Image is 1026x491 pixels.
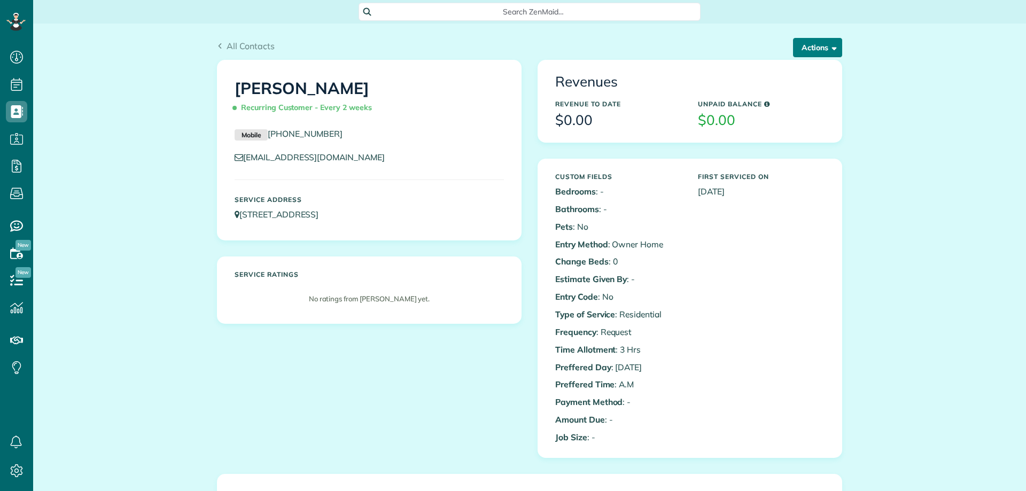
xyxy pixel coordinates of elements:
h5: First Serviced On [698,173,825,180]
h3: $0.00 [555,113,682,128]
h3: Revenues [555,74,825,90]
b: Estimate Given By [555,274,627,284]
span: New [15,267,31,278]
h5: Revenue to Date [555,100,682,107]
h5: Unpaid Balance [698,100,825,107]
span: New [15,240,31,251]
span: All Contacts [227,41,275,51]
p: : No [555,291,682,303]
p: : [DATE] [555,361,682,373]
p: : - [555,273,682,285]
h5: Service Address [235,196,504,203]
b: Preffered Day [555,362,611,372]
p: : - [555,203,682,215]
p: : Residential [555,308,682,321]
b: Job Size [555,432,587,442]
b: Bathrooms [555,204,599,214]
b: Type of Service [555,309,615,319]
b: Time Allotment [555,344,616,355]
p: [DATE] [698,185,825,198]
a: Mobile[PHONE_NUMBER] [235,128,343,139]
b: Pets [555,221,573,232]
h1: [PERSON_NAME] [235,80,504,117]
p: : Request [555,326,682,338]
b: Amount Due [555,414,605,425]
h5: Custom Fields [555,173,682,180]
b: Bedrooms [555,186,596,197]
b: Change Beds [555,256,609,267]
p: : 0 [555,255,682,268]
p: : - [555,396,682,408]
p: : - [555,185,682,198]
p: : 3 Hrs [555,344,682,356]
button: Actions [793,38,842,57]
p: No ratings from [PERSON_NAME] yet. [240,294,499,304]
b: Preffered Time [555,379,615,389]
b: Entry Method [555,239,608,250]
p: : No [555,221,682,233]
span: Recurring Customer - Every 2 weeks [235,98,376,117]
b: Frequency [555,326,596,337]
h3: $0.00 [698,113,825,128]
p: : - [555,431,682,443]
a: All Contacts [217,40,275,52]
h5: Service ratings [235,271,504,278]
p: : A.M [555,378,682,391]
a: [EMAIL_ADDRESS][DOMAIN_NAME] [235,152,395,162]
small: Mobile [235,129,268,141]
p: : Owner Home [555,238,682,251]
b: Entry Code [555,291,598,302]
b: Payment Method [555,396,623,407]
p: : - [555,414,682,426]
a: [STREET_ADDRESS] [235,209,329,220]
